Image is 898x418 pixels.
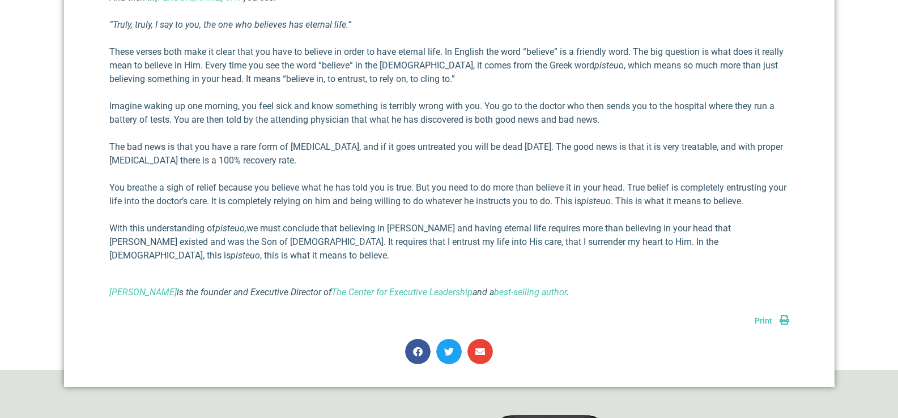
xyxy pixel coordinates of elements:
a: best-selling author [494,287,567,298]
em: pisteuo [594,60,624,71]
em: pisteuo, [215,223,246,234]
a: Print [755,316,789,325]
em: “Truly, truly, I say to you, the one who believes has eternal life.” [109,19,351,30]
span: Print [755,316,772,325]
a: [PERSON_NAME] [109,287,177,298]
p: You breathe a sigh of relief because you believe what he has told you is true. But you need to do... [109,181,789,208]
em: pisteuo [581,196,611,206]
div: Share on facebook [405,339,431,364]
p: With this understanding of we must conclude that believing in [PERSON_NAME] and having eternal li... [109,222,789,262]
p: These verses both make it clear that you have to believe in order to have eternal life. In Englis... [109,45,789,86]
i: is the founder and Executive Director of and a . [109,287,569,298]
p: The bad news is that you have a rare form of [MEDICAL_DATA], and if it goes untreated you will be... [109,140,789,167]
div: Share on twitter [436,339,462,364]
em: pisteuo [231,250,260,261]
div: Share on email [467,339,493,364]
p: Imagine waking up one morning, you feel sick and know something is terribly wrong with you. You g... [109,100,789,127]
a: The Center for Executive Leadership [331,287,473,298]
